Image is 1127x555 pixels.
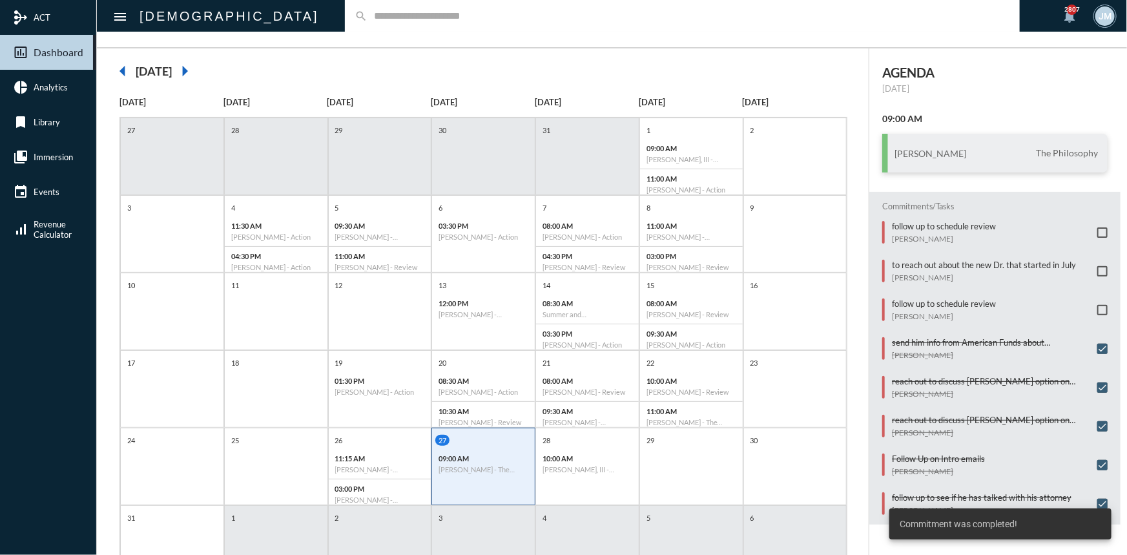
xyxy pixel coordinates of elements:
[1095,6,1115,26] div: JM
[639,97,743,107] p: [DATE]
[332,512,342,523] p: 2
[646,233,736,241] h6: [PERSON_NAME] - Investment
[228,512,238,523] p: 1
[439,299,528,308] p: 12:00 PM
[643,280,657,291] p: 15
[228,125,242,136] p: 28
[543,252,632,260] p: 04:30 PM
[543,263,632,271] h6: [PERSON_NAME] - Review
[747,125,758,136] p: 2
[13,149,28,165] mat-icon: collections_bookmark
[747,202,758,213] p: 9
[439,418,528,426] h6: [PERSON_NAME] - Review
[646,144,736,152] p: 09:00 AM
[743,97,847,107] p: [DATE]
[882,83,1108,94] p: [DATE]
[439,407,528,415] p: 10:30 AM
[892,492,1071,503] p: follow up to see if he has talked with his attorney
[900,518,1017,530] span: Commitment was completed!
[1067,5,1077,15] div: 2807
[231,222,321,230] p: 11:30 AM
[34,12,50,23] span: ACT
[439,222,528,230] p: 03:30 PM
[882,202,1108,211] h2: Commitments/Tasks
[646,174,736,183] p: 11:00 AM
[643,125,654,136] p: 1
[124,202,134,213] p: 3
[646,388,736,396] h6: [PERSON_NAME] - Review
[332,357,346,368] p: 19
[892,389,1091,399] p: [PERSON_NAME]
[892,337,1091,348] p: send him info from American Funds about [PERSON_NAME] provision
[543,377,632,385] p: 08:00 AM
[435,435,450,446] p: 27
[13,114,28,130] mat-icon: bookmark
[646,340,736,349] h6: [PERSON_NAME] - Action
[439,310,528,319] h6: [PERSON_NAME] - Relationship
[539,512,550,523] p: 4
[539,280,553,291] p: 14
[13,79,28,95] mat-icon: pie_chart
[34,82,68,92] span: Analytics
[335,465,425,474] h6: [PERSON_NAME] - Investment Review
[13,222,28,237] mat-icon: signal_cellular_alt
[643,357,657,368] p: 22
[747,280,761,291] p: 16
[747,512,758,523] p: 6
[543,454,632,463] p: 10:00 AM
[439,454,528,463] p: 09:00 AM
[539,357,553,368] p: 21
[435,202,446,213] p: 6
[646,155,736,163] h6: [PERSON_NAME], III - Verification
[355,10,367,23] mat-icon: search
[646,252,736,260] p: 03:00 PM
[892,466,985,476] p: [PERSON_NAME]
[223,97,327,107] p: [DATE]
[231,233,321,241] h6: [PERSON_NAME] - Action
[332,280,346,291] p: 12
[646,263,736,271] h6: [PERSON_NAME] - Review
[34,117,60,127] span: Library
[543,330,632,338] p: 03:30 PM
[543,222,632,230] p: 08:00 AM
[747,357,761,368] p: 23
[894,148,966,159] h3: [PERSON_NAME]
[107,3,133,29] button: Toggle sidenav
[892,273,1076,282] p: [PERSON_NAME]
[435,125,450,136] p: 30
[643,202,654,213] p: 8
[172,58,198,84] mat-icon: arrow_right
[439,233,528,241] h6: [PERSON_NAME] - Action
[136,64,172,78] h2: [DATE]
[543,233,632,241] h6: [PERSON_NAME] - Action
[892,454,985,464] p: Follow Up on Intro emails
[335,233,425,241] h6: [PERSON_NAME] - Investment Compliance Review
[335,454,425,463] p: 11:15 AM
[124,435,138,446] p: 24
[332,125,346,136] p: 29
[335,222,425,230] p: 09:30 AM
[892,221,996,231] p: follow up to schedule review
[228,435,242,446] p: 25
[13,10,28,25] mat-icon: mediation
[335,263,425,271] h6: [PERSON_NAME] - Review
[882,65,1108,80] h2: AGENDA
[439,388,528,396] h6: [PERSON_NAME] - Action
[332,202,342,213] p: 5
[327,97,431,107] p: [DATE]
[882,113,1108,124] h2: 09:00 AM
[539,125,553,136] p: 31
[431,97,535,107] p: [DATE]
[228,280,242,291] p: 11
[543,310,632,319] h6: Summer and [PERSON_NAME] - Action
[747,435,761,446] p: 30
[124,280,138,291] p: 10
[646,222,736,230] p: 11:00 AM
[332,435,346,446] p: 26
[539,435,553,446] p: 28
[335,377,425,385] p: 01:30 PM
[543,340,632,349] h6: [PERSON_NAME] - Action
[335,485,425,493] p: 03:00 PM
[34,152,73,162] span: Immersion
[1033,147,1101,159] span: The Philosophy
